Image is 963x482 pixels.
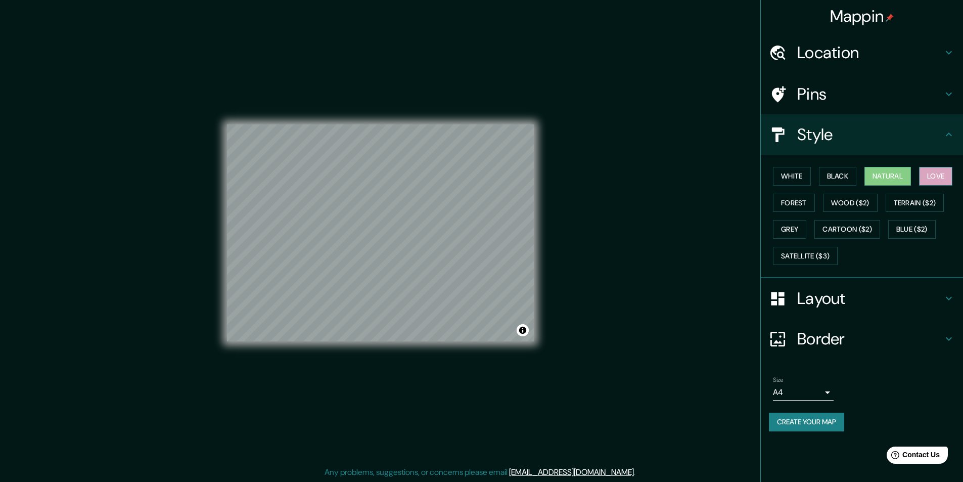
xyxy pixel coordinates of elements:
[761,32,963,73] div: Location
[773,247,838,266] button: Satellite ($3)
[773,220,806,239] button: Grey
[325,466,635,478] p: Any problems, suggestions, or concerns please email .
[888,220,936,239] button: Blue ($2)
[517,324,529,336] button: Toggle attribution
[797,42,943,63] h4: Location
[635,466,637,478] div: .
[769,413,844,431] button: Create your map
[873,443,952,471] iframe: Help widget launcher
[886,194,944,212] button: Terrain ($2)
[637,466,639,478] div: .
[509,467,634,477] a: [EMAIL_ADDRESS][DOMAIN_NAME]
[919,167,952,186] button: Love
[761,114,963,155] div: Style
[773,194,815,212] button: Forest
[864,167,911,186] button: Natural
[761,278,963,319] div: Layout
[773,376,784,384] label: Size
[761,319,963,359] div: Border
[227,124,534,341] canvas: Map
[886,14,894,22] img: pin-icon.png
[773,167,811,186] button: White
[761,74,963,114] div: Pins
[797,84,943,104] h4: Pins
[830,6,894,26] h4: Mappin
[797,329,943,349] h4: Border
[797,124,943,145] h4: Style
[823,194,878,212] button: Wood ($2)
[797,288,943,309] h4: Layout
[773,384,834,401] div: A4
[814,220,880,239] button: Cartoon ($2)
[819,167,857,186] button: Black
